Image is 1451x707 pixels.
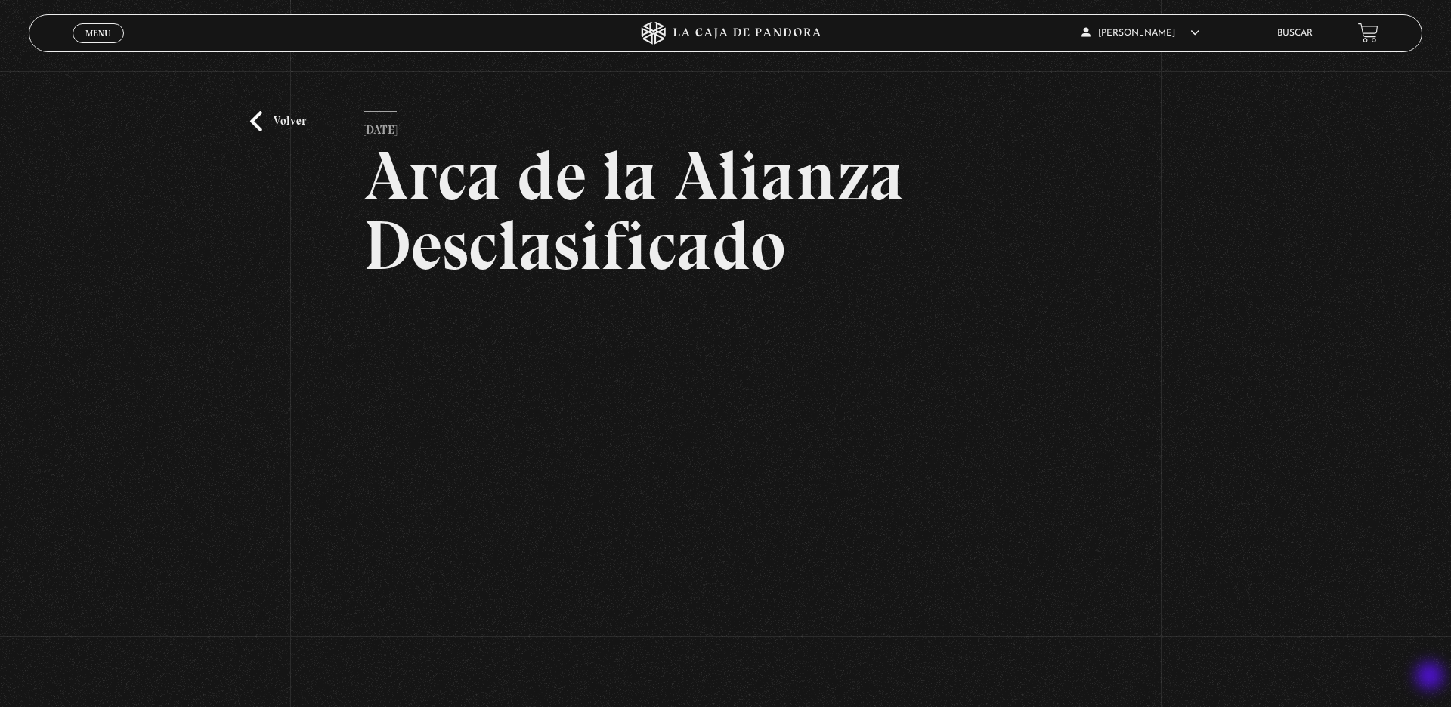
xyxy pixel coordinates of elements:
a: Volver [250,111,306,131]
a: Buscar [1277,29,1313,38]
span: [PERSON_NAME] [1081,29,1199,38]
span: Cerrar [81,42,116,52]
h2: Arca de la Alianza Desclasificado [364,141,1087,280]
a: View your shopping cart [1358,23,1378,43]
p: [DATE] [364,111,397,141]
span: Menu [85,29,110,38]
